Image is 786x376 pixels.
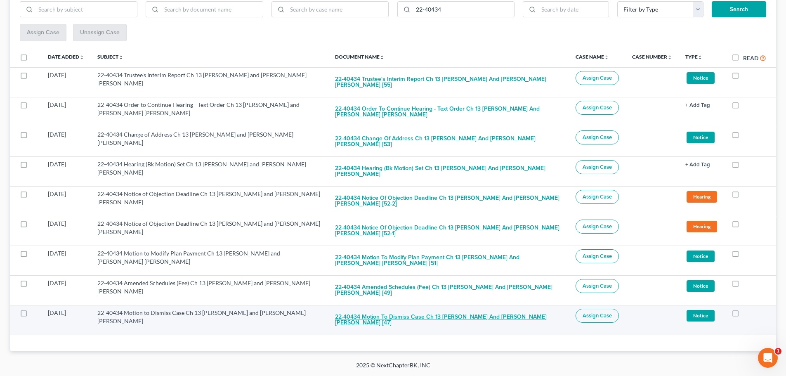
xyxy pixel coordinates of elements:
i: unfold_more [604,55,609,60]
td: [DATE] [41,97,91,127]
button: + Add Tag [685,103,710,108]
input: Search by case name [287,2,389,17]
a: Notice [685,71,718,85]
td: 22-40434 Motion to Dismiss Case Ch 13 [PERSON_NAME] and [PERSON_NAME] [PERSON_NAME] [91,305,328,335]
td: [DATE] [41,246,91,275]
span: Assign Case [583,223,612,230]
a: Hearing [685,220,718,233]
button: 22-40434 Motion to Dismiss Case Ch 13 [PERSON_NAME] and [PERSON_NAME] [PERSON_NAME] [47] [335,309,562,331]
td: 22-40434 Notice of Objection Deadline Ch 13 [PERSON_NAME] and [PERSON_NAME] [PERSON_NAME] [91,186,328,216]
button: 22-40434 Motion to Modify Plan Payment Ch 13 [PERSON_NAME] and [PERSON_NAME] [PERSON_NAME] [51] [335,249,562,272]
span: Notice [687,310,715,321]
a: Date Addedunfold_more [48,54,84,60]
button: 22-40434 Trustee's Interim Report Ch 13 [PERSON_NAME] and [PERSON_NAME] [PERSON_NAME] [55] [335,71,562,93]
button: Assign Case [576,309,619,323]
a: Notice [685,130,718,144]
a: Typeunfold_more [685,54,703,60]
button: Assign Case [576,279,619,293]
button: Search [712,1,766,18]
a: Hearing [685,190,718,203]
button: Assign Case [576,130,619,144]
td: [DATE] [41,305,91,335]
input: Search by date [538,2,609,17]
td: [DATE] [41,275,91,305]
td: 22-40434 Notice of Objection Deadline Ch 13 [PERSON_NAME] and [PERSON_NAME] [PERSON_NAME] [91,216,328,246]
button: Assign Case [576,190,619,204]
button: 22-40434 Order to Continue Hearing - Text Order Ch 13 [PERSON_NAME] and [PERSON_NAME] [PERSON_NAME] [335,101,562,123]
i: unfold_more [118,55,123,60]
a: Case Numberunfold_more [632,54,672,60]
td: [DATE] [41,67,91,97]
span: Assign Case [583,194,612,200]
td: [DATE] [41,186,91,216]
span: Notice [687,72,715,83]
button: 22-40434 Hearing (Bk Motion) Set Ch 13 [PERSON_NAME] and [PERSON_NAME] [PERSON_NAME] [335,160,562,182]
td: 22-40434 Trustee's Interim Report Ch 13 [PERSON_NAME] and [PERSON_NAME] [PERSON_NAME] [91,67,328,97]
button: Assign Case [576,101,619,115]
a: Subjectunfold_more [97,54,123,60]
td: 22-40434 Amended Schedules (Fee) Ch 13 [PERSON_NAME] and [PERSON_NAME] [PERSON_NAME] [91,275,328,305]
span: Notice [687,251,715,262]
input: Search by case number [413,2,515,17]
span: Notice [687,280,715,291]
iframe: Intercom live chat [758,348,778,368]
span: Assign Case [583,134,612,141]
span: Assign Case [583,75,612,81]
a: Notice [685,279,718,293]
button: Assign Case [576,71,619,85]
td: [DATE] [41,127,91,156]
td: 22-40434 Order to Continue Hearing - Text Order Ch 13 [PERSON_NAME] and [PERSON_NAME] [PERSON_NAME] [91,97,328,127]
span: Assign Case [583,283,612,289]
a: Document Nameunfold_more [335,54,385,60]
span: Assign Case [583,312,612,319]
td: [DATE] [41,156,91,186]
a: + Add Tag [685,101,718,109]
button: Assign Case [576,249,619,263]
td: 22-40434 Hearing (Bk Motion) Set Ch 13 [PERSON_NAME] and [PERSON_NAME] [PERSON_NAME] [91,156,328,186]
td: 22-40434 Change of Address Ch 13 [PERSON_NAME] and [PERSON_NAME] [PERSON_NAME] [91,127,328,156]
button: + Add Tag [685,162,710,168]
a: Case Nameunfold_more [576,54,609,60]
input: Search by document name [161,2,263,17]
input: Search by subject [35,2,137,17]
i: unfold_more [698,55,703,60]
span: 1 [775,348,781,355]
a: + Add Tag [685,160,718,168]
span: Assign Case [583,164,612,170]
a: Notice [685,309,718,322]
button: 22-40434 Amended Schedules (Fee) Ch 13 [PERSON_NAME] and [PERSON_NAME] [PERSON_NAME] [49] [335,279,562,301]
span: Notice [687,132,715,143]
label: Read [743,54,758,62]
button: 22-40434 Notice of Objection Deadline Ch 13 [PERSON_NAME] and [PERSON_NAME] [PERSON_NAME] [52-1] [335,220,562,242]
i: unfold_more [380,55,385,60]
i: unfold_more [79,55,84,60]
button: Assign Case [576,160,619,174]
span: Assign Case [583,104,612,111]
td: 22-40434 Motion to Modify Plan Payment Ch 13 [PERSON_NAME] and [PERSON_NAME] [PERSON_NAME] [91,246,328,275]
i: unfold_more [667,55,672,60]
button: Assign Case [576,220,619,234]
span: Hearing [687,191,717,202]
span: Assign Case [583,253,612,260]
a: Notice [685,249,718,263]
button: 22-40434 Change of Address Ch 13 [PERSON_NAME] and [PERSON_NAME] [PERSON_NAME] [53] [335,130,562,153]
div: 2025 © NextChapterBK, INC [158,361,628,376]
td: [DATE] [41,216,91,246]
span: Hearing [687,221,717,232]
button: 22-40434 Notice of Objection Deadline Ch 13 [PERSON_NAME] and [PERSON_NAME] [PERSON_NAME] [52-2] [335,190,562,212]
